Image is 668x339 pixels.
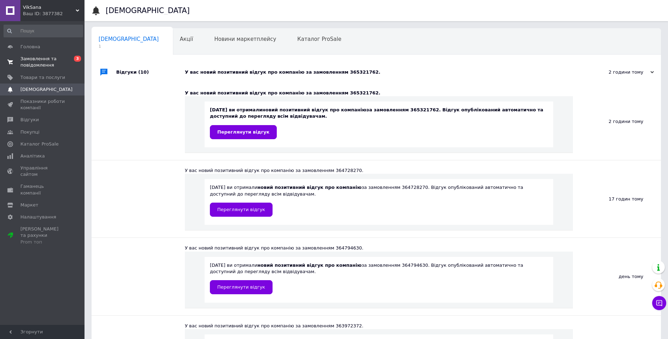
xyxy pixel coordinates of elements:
b: новий позитивний відгук про компанію [257,185,362,190]
div: [DATE] ви отримали за замовленням 364728270. Відгук опублікований автоматично та доступний до пер... [210,184,548,216]
h1: [DEMOGRAPHIC_DATA] [106,6,190,15]
span: Каталог ProSale [297,36,341,42]
span: Відгуки [20,117,39,123]
span: Гаманець компанії [20,183,65,196]
div: [DATE] ви отримали за замовленням 364794630. Відгук опублікований автоматично та доступний до пер... [210,262,548,294]
span: Товари та послуги [20,74,65,81]
div: У вас новий позитивний відгук про компанію за замовленням 365321762. [185,69,583,75]
span: Переглянути відгук [217,129,269,135]
span: Маркет [20,202,38,208]
div: У вас новий позитивний відгук про компанію за замовленням 364794630. [185,245,573,251]
button: Чат з покупцем [652,296,666,310]
span: [DEMOGRAPHIC_DATA] [99,36,159,42]
div: У вас новий позитивний відгук про компанію за замовленням 365321762. [185,90,573,96]
div: Ваш ID: 3877382 [23,11,85,17]
a: Переглянути відгук [210,125,277,139]
span: Переглянути відгук [217,207,265,212]
span: Акції [180,36,193,42]
div: 2 години тому [573,83,661,160]
div: Prom топ [20,239,65,245]
span: 1 [99,44,159,49]
span: Головна [20,44,40,50]
span: Управління сайтом [20,165,65,178]
input: Пошук [4,25,83,37]
div: У вас новий позитивний відгук про компанію за замовленням 363972372. [185,323,573,329]
span: [DEMOGRAPHIC_DATA] [20,86,73,93]
a: Переглянути відгук [210,203,273,217]
span: Аналітика [20,153,45,159]
span: VikSana [23,4,76,11]
b: новий позитивний відгук про компанію [262,107,367,112]
div: Відгуки [116,62,185,83]
span: Замовлення та повідомлення [20,56,65,68]
div: [DATE] ви отримали за замовленням 365321762. Відгук опублікований автоматично та доступний до пер... [210,107,548,139]
span: Показники роботи компанії [20,98,65,111]
div: У вас новий позитивний відгук про компанію за замовленням 364728270. [185,167,573,174]
span: Налаштування [20,214,56,220]
span: Переглянути відгук [217,284,265,290]
span: 3 [74,56,81,62]
span: (10) [138,69,149,75]
span: Новини маркетплейсу [214,36,276,42]
span: Покупці [20,129,39,135]
div: 17 годин тому [573,160,661,238]
a: Переглянути відгук [210,280,273,294]
div: день тому [573,238,661,315]
span: Каталог ProSale [20,141,58,147]
div: 2 години тому [583,69,654,75]
b: новий позитивний відгук про компанію [257,263,362,268]
span: [PERSON_NAME] та рахунки [20,226,65,245]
